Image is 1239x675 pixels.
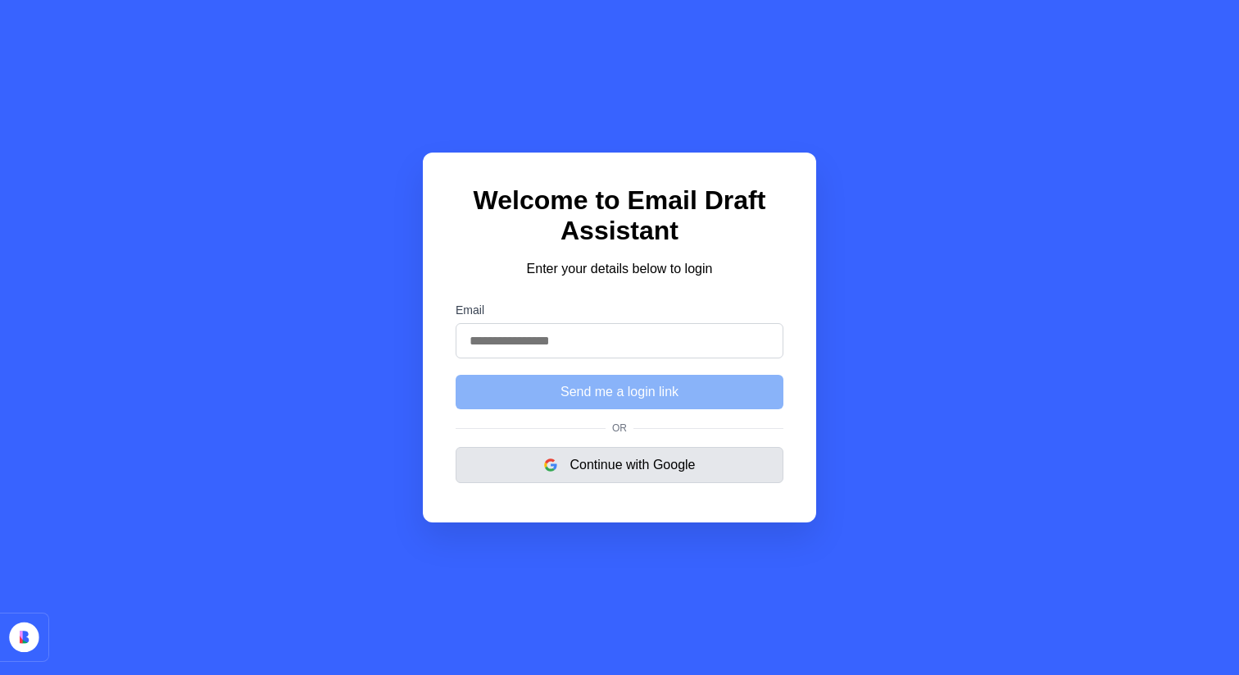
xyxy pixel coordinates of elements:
[456,259,783,279] p: Enter your details below to login
[544,458,557,472] img: google logo
[456,447,783,483] button: Continue with Google
[456,185,783,246] h1: Welcome to Email Draft Assistant
[606,422,633,434] span: Or
[456,303,783,317] label: Email
[456,375,783,409] button: Send me a login link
